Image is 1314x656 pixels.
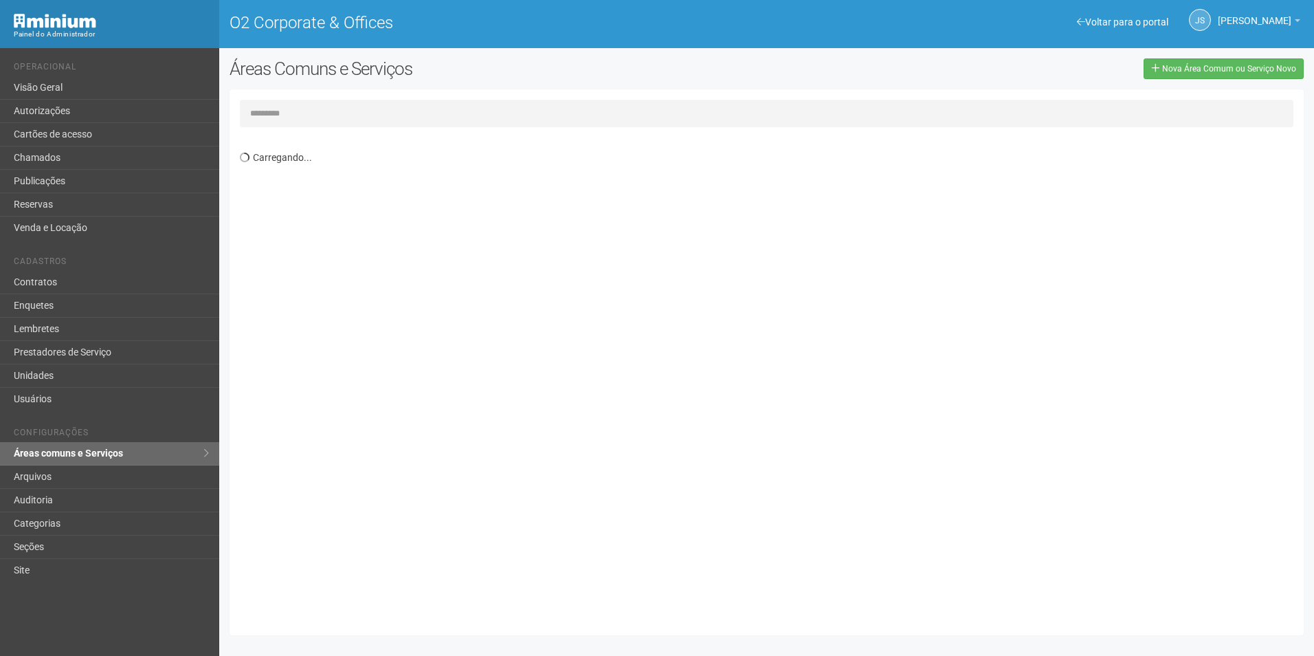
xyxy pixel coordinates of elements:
[14,256,209,271] li: Cadastros
[230,58,665,79] h2: Áreas Comuns e Serviços
[1077,17,1168,28] a: Voltar para o portal
[14,62,209,76] li: Operacional
[1144,58,1304,79] a: Nova Área Comum ou Serviço Novo
[1276,64,1296,74] span: Novo
[1189,9,1211,31] a: JS
[14,428,209,442] li: Configurações
[1218,2,1291,26] span: Jeferson Souza
[14,28,209,41] div: Painel do Administrador
[14,14,96,28] img: Minium
[240,144,1304,625] div: Carregando...
[1218,17,1300,28] a: [PERSON_NAME]
[1162,64,1274,74] span: Nova Área Comum ou Serviço
[230,14,757,32] h1: O2 Corporate & Offices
